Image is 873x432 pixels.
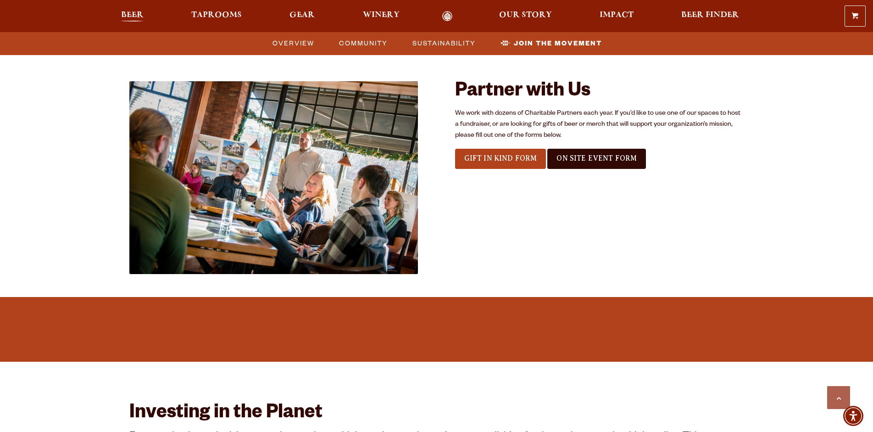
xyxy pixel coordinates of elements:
a: Gear [284,11,321,22]
a: Impact [594,11,639,22]
a: Odell Home [430,11,465,22]
a: Sustainability [407,36,480,50]
a: Community [334,36,392,50]
span: Overview [272,36,314,50]
span: Beer [121,11,144,19]
a: Scroll to top [827,386,850,409]
span: Join the Movement [514,36,602,50]
h2: Partner with Us [455,81,744,103]
h2: Investing in the Planet [129,403,744,425]
p: We work with dozens of Charitable Partners each year. If you’d like to use one of our spaces to h... [455,108,744,141]
span: Gear [289,11,315,19]
span: Gift In Kind Form [464,154,537,163]
span: Impact [600,11,634,19]
span: Taprooms [191,11,242,19]
a: On Site Event Form [547,149,646,169]
a: Beer [115,11,150,22]
a: Our Story [493,11,558,22]
span: Our Story [499,11,552,19]
span: Winery [363,11,400,19]
a: Beer Finder [675,11,745,22]
span: Community [339,36,388,50]
span: On Site Event Form [556,154,637,163]
img: House Beer Built [129,81,418,274]
div: Accessibility Menu [843,406,863,426]
a: Gift In Kind Form [455,149,546,169]
a: Join the Movement [495,36,606,50]
span: Sustainability [412,36,476,50]
a: Taprooms [185,11,248,22]
a: Overview [267,36,319,50]
a: Winery [357,11,406,22]
span: Beer Finder [681,11,739,19]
